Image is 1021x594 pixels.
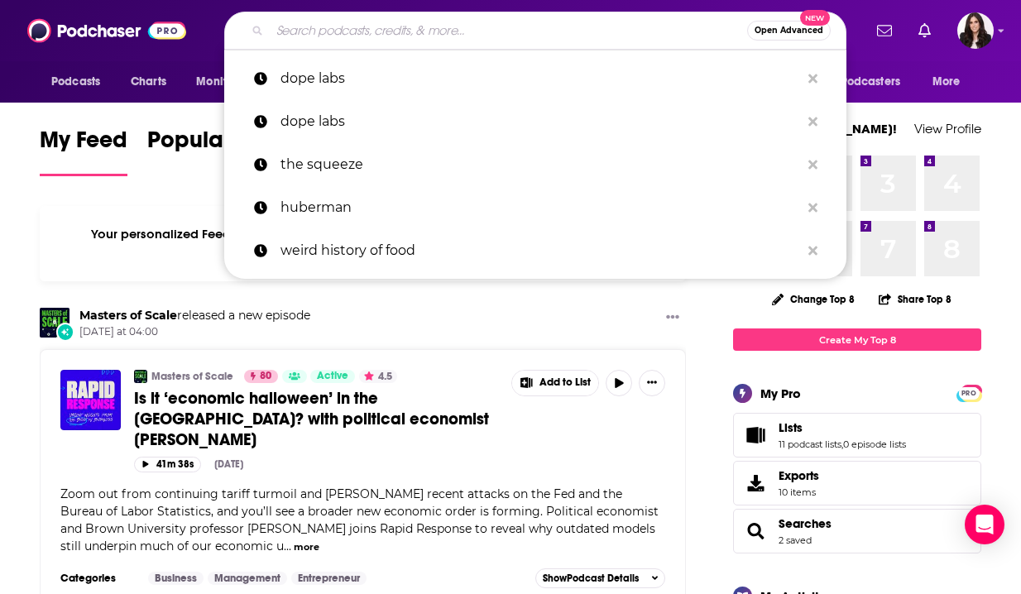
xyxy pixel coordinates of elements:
button: Show More Button [512,371,598,395]
span: More [932,70,961,93]
img: User Profile [957,12,994,49]
span: 80 [260,368,271,385]
div: [DATE] [214,458,243,470]
a: Show notifications dropdown [870,17,899,45]
a: Is it ‘economic halloween’ in the [GEOGRAPHIC_DATA]? with political economist [PERSON_NAME] [134,388,500,450]
p: huberman [280,186,800,229]
p: weird history of food [280,229,800,272]
span: Exports [739,472,772,495]
img: Podchaser - Follow, Share and Rate Podcasts [27,15,186,46]
span: My Feed [40,126,127,164]
span: Lists [779,420,803,435]
button: Change Top 8 [762,289,865,309]
p: dope labs [280,100,800,143]
a: Active [310,370,355,383]
button: open menu [40,66,122,98]
span: [DATE] at 04:00 [79,325,310,339]
span: PRO [959,387,979,400]
a: Exports [733,461,981,505]
span: Monitoring [196,70,255,93]
a: dope labs [224,57,846,100]
span: Is it ‘economic halloween’ in the [GEOGRAPHIC_DATA]? with political economist [PERSON_NAME] [134,388,489,450]
a: 0 episode lists [843,438,906,450]
a: View Profile [914,121,981,137]
span: For Podcasters [821,70,900,93]
a: the squeeze [224,143,846,186]
a: Lists [779,420,906,435]
img: Masters of Scale [134,370,147,383]
h3: released a new episode [79,308,310,323]
div: Your personalized Feed is curated based on the Podcasts, Creators, Users, and Lists that you Follow. [40,206,686,281]
p: dope labs [280,57,800,100]
div: Open Intercom Messenger [965,505,1004,544]
span: Searches [733,509,981,553]
a: PRO [959,386,979,399]
span: Zoom out from continuing tariff turmoil and [PERSON_NAME] recent attacks on the Fed and the Burea... [60,486,659,553]
a: Masters of Scale [79,308,177,323]
span: Popular Feed [147,126,288,164]
p: the squeeze [280,143,800,186]
span: Add to List [539,376,591,389]
span: Logged in as RebeccaShapiro [957,12,994,49]
input: Search podcasts, credits, & more... [270,17,747,44]
button: 41m 38s [134,457,201,472]
button: open menu [810,66,924,98]
button: more [294,540,319,554]
a: 80 [244,370,278,383]
button: ShowPodcast Details [535,568,666,588]
span: ... [284,539,291,553]
a: huberman [224,186,846,229]
button: Show More Button [639,370,665,396]
span: Active [317,368,348,385]
div: Search podcasts, credits, & more... [224,12,846,50]
button: open menu [185,66,276,98]
img: Masters of Scale [40,308,70,338]
a: Charts [120,66,176,98]
span: Charts [131,70,166,93]
button: Open AdvancedNew [747,21,831,41]
a: Searches [779,516,832,531]
a: Searches [739,520,772,543]
a: Create My Top 8 [733,328,981,351]
a: Masters of Scale [151,370,233,383]
a: Management [208,572,287,585]
a: 2 saved [779,534,812,546]
div: New Episode [56,323,74,341]
span: 10 items [779,486,819,498]
button: Show profile menu [957,12,994,49]
span: Lists [733,413,981,457]
span: , [841,438,843,450]
a: Show notifications dropdown [912,17,937,45]
span: New [800,10,830,26]
button: 4.5 [359,370,397,383]
span: Exports [779,468,819,483]
span: Show Podcast Details [543,572,639,584]
a: Business [148,572,204,585]
img: Is it ‘economic halloween’ in the US? with political economist Mark Blyth [60,370,121,430]
a: 11 podcast lists [779,438,841,450]
h3: Categories [60,572,135,585]
span: Podcasts [51,70,100,93]
a: weird history of food [224,229,846,272]
a: My Feed [40,126,127,176]
a: dope labs [224,100,846,143]
span: Open Advanced [755,26,823,35]
a: Entrepreneur [291,572,367,585]
a: Lists [739,424,772,447]
button: open menu [921,66,981,98]
a: Popular Feed [147,126,288,176]
div: My Pro [760,386,801,401]
button: Share Top 8 [878,283,952,315]
button: Show More Button [659,308,686,328]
